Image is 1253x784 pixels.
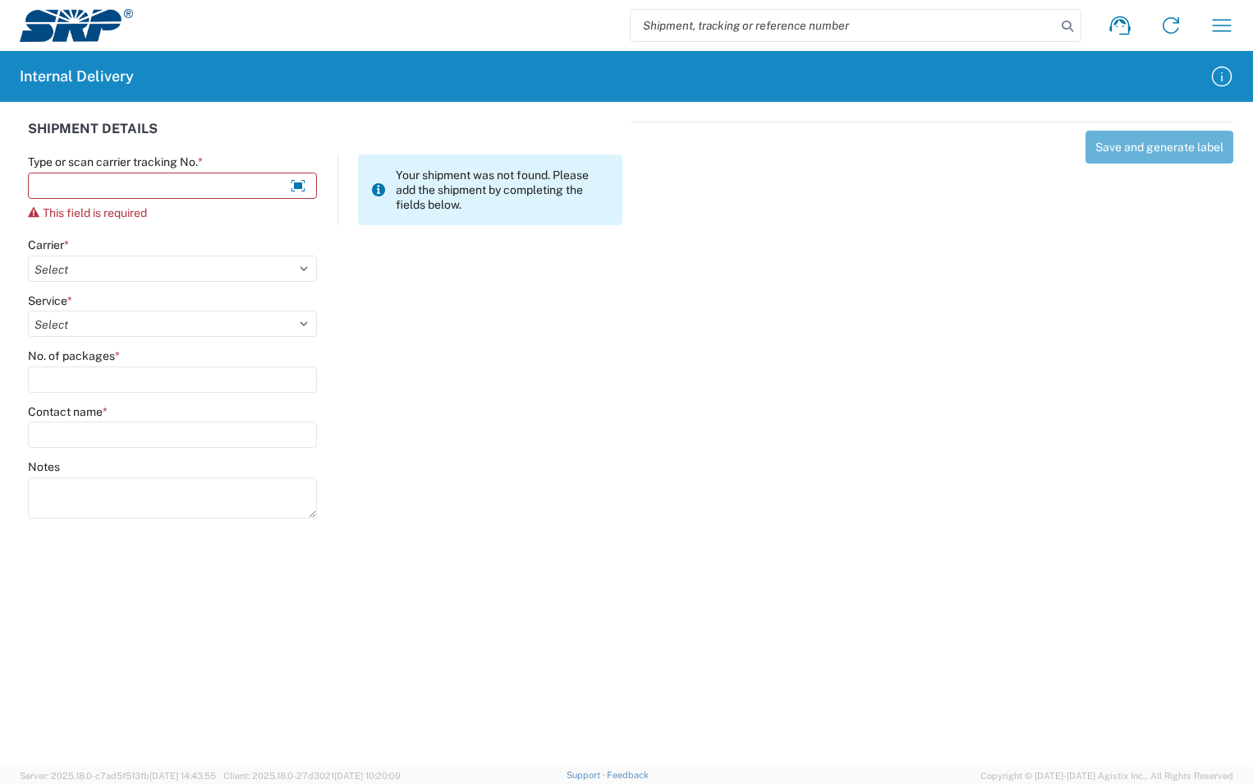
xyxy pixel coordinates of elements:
label: No. of packages [28,348,120,363]
img: srp [20,9,133,42]
span: [DATE] 10:20:09 [334,771,401,781]
a: Support [567,770,608,780]
label: Carrier [28,238,69,252]
span: This field is required [43,206,147,219]
div: SHIPMENT DETAILS [28,122,622,154]
span: Copyright © [DATE]-[DATE] Agistix Inc., All Rights Reserved [980,768,1233,783]
span: Your shipment was not found. Please add the shipment by completing the fields below. [396,168,610,212]
label: Notes [28,459,60,474]
label: Service [28,293,72,308]
span: Client: 2025.18.0-27d3021 [223,771,401,781]
span: [DATE] 14:43:55 [149,771,216,781]
input: Shipment, tracking or reference number [631,10,1056,41]
h2: Internal Delivery [20,67,134,86]
span: Server: 2025.18.0-c7ad5f513fb [20,771,216,781]
label: Type or scan carrier tracking No. [28,154,203,169]
a: Feedback [607,770,649,780]
label: Contact name [28,404,108,419]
